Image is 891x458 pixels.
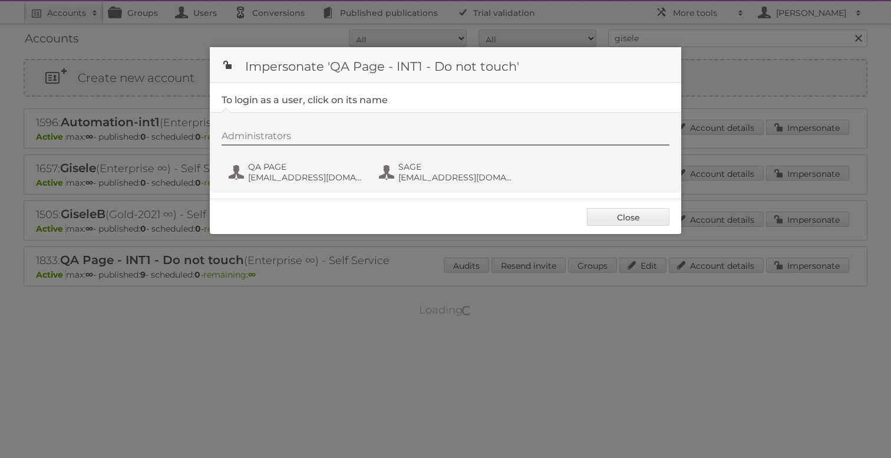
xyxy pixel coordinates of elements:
span: [EMAIL_ADDRESS][DOMAIN_NAME] [248,172,362,183]
span: QA PAGE [248,162,362,172]
button: QA PAGE [EMAIL_ADDRESS][DOMAIN_NAME] [227,160,366,184]
span: [EMAIL_ADDRESS][DOMAIN_NAME] [398,172,513,183]
div: Administrators [222,130,669,146]
button: SAGE [EMAIL_ADDRESS][DOMAIN_NAME] [378,160,516,184]
h1: Impersonate 'QA Page - INT1 - Do not touch' [210,47,681,83]
span: SAGE [398,162,513,172]
a: Close [587,208,669,226]
legend: To login as a user, click on its name [222,94,388,106]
